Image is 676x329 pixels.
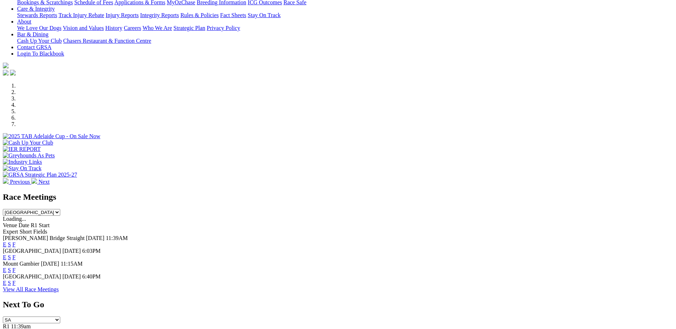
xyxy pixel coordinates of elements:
[62,273,81,280] span: [DATE]
[12,254,16,260] a: F
[20,229,32,235] span: Short
[3,222,17,228] span: Venue
[220,12,246,18] a: Fact Sheets
[82,273,101,280] span: 6:40PM
[33,229,47,235] span: Fields
[3,70,9,75] img: facebook.svg
[17,12,57,18] a: Stewards Reports
[17,25,673,31] div: About
[17,31,48,37] a: Bar & Dining
[3,254,6,260] a: E
[3,286,59,292] a: View All Race Meetings
[3,178,9,184] img: chevron-left-pager-white.svg
[86,235,104,241] span: [DATE]
[3,235,84,241] span: [PERSON_NAME] Bridge Straight
[124,25,141,31] a: Careers
[207,25,240,31] a: Privacy Policy
[3,280,6,286] a: E
[10,70,16,75] img: twitter.svg
[3,267,6,273] a: E
[58,12,104,18] a: Track Injury Rebate
[17,51,64,57] a: Login To Blackbook
[17,38,673,44] div: Bar & Dining
[3,229,18,235] span: Expert
[3,248,61,254] span: [GEOGRAPHIC_DATA]
[10,179,30,185] span: Previous
[17,25,61,31] a: We Love Our Dogs
[248,12,280,18] a: Stay On Track
[3,63,9,68] img: logo-grsa-white.png
[105,12,139,18] a: Injury Reports
[17,19,31,25] a: About
[3,192,673,202] h2: Race Meetings
[3,159,42,165] img: Industry Links
[12,267,16,273] a: F
[143,25,172,31] a: Who We Are
[63,38,151,44] a: Chasers Restaurant & Function Centre
[3,146,41,152] img: IER REPORT
[31,179,50,185] a: Next
[61,261,83,267] span: 11:15AM
[8,254,11,260] a: S
[8,241,11,247] a: S
[3,172,77,178] img: GRSA Strategic Plan 2025-27
[106,235,128,241] span: 11:39AM
[17,6,55,12] a: Care & Integrity
[105,25,122,31] a: History
[3,152,55,159] img: Greyhounds As Pets
[8,267,11,273] a: S
[12,241,16,247] a: F
[3,273,61,280] span: [GEOGRAPHIC_DATA]
[3,179,31,185] a: Previous
[3,165,41,172] img: Stay On Track
[31,178,37,184] img: chevron-right-pager-white.svg
[3,133,100,140] img: 2025 TAB Adelaide Cup - On Sale Now
[41,261,60,267] span: [DATE]
[38,179,50,185] span: Next
[31,222,50,228] span: R1 Start
[17,44,51,50] a: Contact GRSA
[140,12,179,18] a: Integrity Reports
[3,241,6,247] a: E
[3,216,26,222] span: Loading...
[3,261,40,267] span: Mount Gambier
[3,300,673,309] h2: Next To Go
[19,222,29,228] span: Date
[8,280,11,286] a: S
[174,25,205,31] a: Strategic Plan
[3,140,53,146] img: Cash Up Your Club
[62,248,81,254] span: [DATE]
[63,25,104,31] a: Vision and Values
[12,280,16,286] a: F
[17,38,62,44] a: Cash Up Your Club
[180,12,219,18] a: Rules & Policies
[82,248,101,254] span: 6:03PM
[17,12,673,19] div: Care & Integrity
